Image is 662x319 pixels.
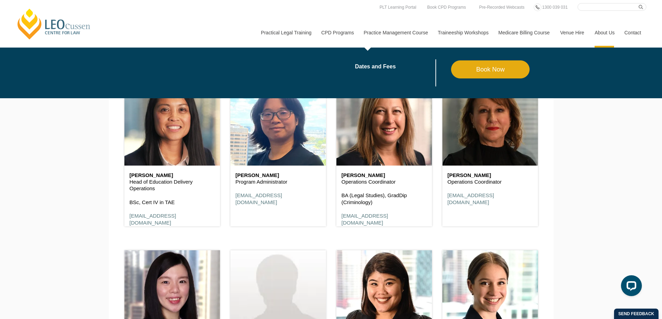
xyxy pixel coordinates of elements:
[448,173,533,178] h6: [PERSON_NAME]
[477,3,526,11] a: Pre-Recorded Webcasts
[433,18,493,48] a: Traineeship Workshops
[615,272,645,302] iframe: LiveChat chat widget
[589,18,619,48] a: About Us
[540,3,569,11] a: 1300 039 031
[542,5,567,10] span: 1300 039 031
[316,18,358,48] a: CPD Programs
[342,173,427,178] h6: [PERSON_NAME]
[16,8,92,40] a: [PERSON_NAME] Centre for Law
[130,178,215,192] p: Head of Education Delivery Operations
[130,173,215,178] h6: [PERSON_NAME]
[451,60,530,78] a: Book Now
[236,173,321,178] h6: [PERSON_NAME]
[555,18,589,48] a: Venue Hire
[493,18,555,48] a: Medicare Billing Course
[256,18,316,48] a: Practical Legal Training
[425,3,467,11] a: Book CPD Programs
[342,213,388,226] a: [EMAIL_ADDRESS][DOMAIN_NAME]
[619,18,646,48] a: Contact
[130,213,176,226] a: [EMAIL_ADDRESS][DOMAIN_NAME]
[342,192,427,205] p: BA (Legal Studies), GradDip (Criminology)
[236,178,321,185] p: Program Administrator
[448,192,494,205] a: [EMAIL_ADDRESS][DOMAIN_NAME]
[342,178,427,185] p: Operations Coordinator
[355,64,451,69] a: Dates and Fees
[130,199,215,206] p: BSc, Cert IV in TAE
[359,18,433,48] a: Practice Management Course
[378,3,418,11] a: PLT Learning Portal
[236,192,282,205] a: [EMAIL_ADDRESS][DOMAIN_NAME]
[448,178,533,185] p: Operations Coordinator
